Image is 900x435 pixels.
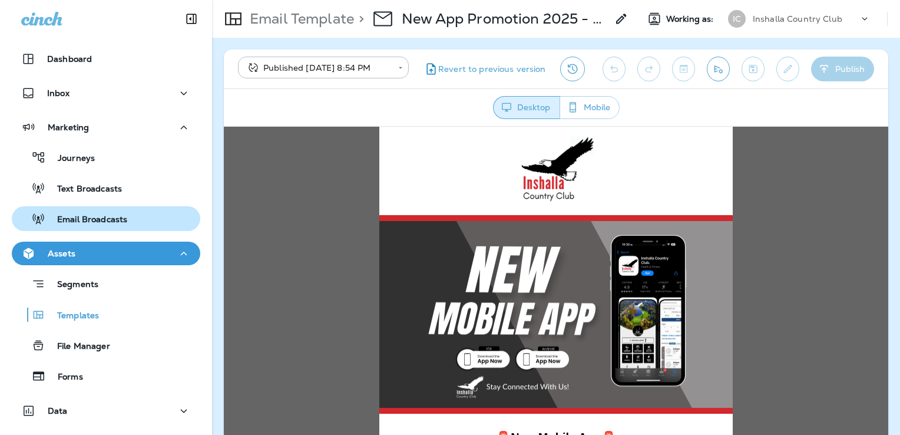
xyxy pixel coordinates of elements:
button: Collapse Sidebar [175,7,208,31]
button: Journeys [12,145,200,170]
button: Inbox [12,81,200,105]
p: New App Promotion 2025 - Oct. (4) [402,10,607,28]
button: Mobile [560,96,620,119]
div: IC [728,10,746,28]
span: Working as: [666,14,716,24]
button: Send test email [707,57,730,81]
p: Inbox [47,88,70,98]
button: Marketing [12,116,200,139]
p: Dashboard [47,54,92,64]
span: 🚨New Mobile App🚨 [272,304,392,317]
span: Inshalla Country Club [293,321,372,331]
button: Templates [12,302,200,327]
span: Revert to previous version [438,64,546,75]
button: View Changelog [560,57,585,81]
img: Inshalla-CC--New-Mobile-App-2025---Blog.png [155,88,509,288]
p: Marketing [48,123,89,132]
p: Journeys [46,153,95,164]
p: Templates [45,311,99,322]
p: Segments [45,279,98,291]
p: > [354,10,364,28]
p: Forms [46,372,83,383]
button: Assets [12,242,200,265]
button: Dashboard [12,47,200,71]
button: Segments [12,271,200,296]
button: Revert to previous version [418,57,551,81]
div: Published [DATE] 8:54 PM [246,62,390,74]
p: Text Broadcasts [45,184,122,195]
button: Forms [12,364,200,388]
button: Text Broadcasts [12,176,200,200]
button: File Manager [12,333,200,358]
p: Email Template [245,10,354,28]
p: File Manager [45,341,110,352]
p: Email Broadcasts [45,215,127,226]
button: Desktop [493,96,560,119]
button: Data [12,399,200,423]
img: Inshalla---New-Logo-Ideas-2024-3_edited_aed2bd2c-e367-44cf-9998-6de9c08097d0.png [289,6,375,81]
p: Inshalla Country Club [753,14,842,24]
p: Assets [48,249,75,258]
p: Data [48,406,68,416]
button: Email Broadcasts [12,206,200,231]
